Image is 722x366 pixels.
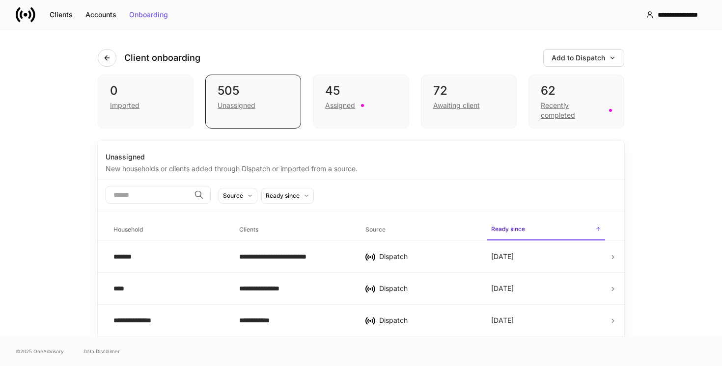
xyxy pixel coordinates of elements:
span: Clients [235,220,353,240]
div: Assigned [325,101,355,110]
div: Dispatch [379,284,475,293]
span: © 2025 OneAdvisory [16,347,64,355]
div: Clients [50,11,73,18]
div: Ready since [266,191,300,200]
button: Onboarding [123,7,174,23]
div: Onboarding [129,11,168,18]
h6: Household [113,225,143,234]
p: [DATE] [491,315,514,325]
span: Source [361,220,479,240]
span: Ready since [487,219,605,240]
button: Ready since [261,188,314,204]
div: 0 [110,83,181,99]
div: 62 [541,83,612,99]
div: 62Recently completed [528,75,624,129]
h6: Source [365,225,386,234]
h6: Ready since [491,224,525,234]
div: Recently completed [541,101,603,120]
div: Imported [110,101,139,110]
div: Unassigned [106,152,616,162]
div: Add to Dispatch [552,54,616,61]
span: Household [110,220,227,240]
div: 72Awaiting client [421,75,517,129]
div: New households or clients added through Dispatch or imported from a source. [106,162,616,174]
button: Source [219,188,257,204]
p: [DATE] [491,252,514,261]
button: Clients [43,7,79,23]
div: 72 [433,83,504,99]
button: Add to Dispatch [543,49,624,67]
div: 505 [218,83,289,99]
h6: Clients [239,225,258,234]
button: Accounts [79,7,123,23]
div: Unassigned [218,101,255,110]
div: 45 [325,83,396,99]
div: 0Imported [98,75,194,129]
div: 505Unassigned [205,75,301,129]
div: Awaiting client [433,101,480,110]
p: [DATE] [491,284,514,293]
div: Accounts [85,11,116,18]
h4: Client onboarding [124,52,200,64]
div: 45Assigned [313,75,409,129]
div: Dispatch [379,252,475,261]
div: Source [223,191,243,200]
a: Data Disclaimer [83,347,120,355]
div: Dispatch [379,315,475,325]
